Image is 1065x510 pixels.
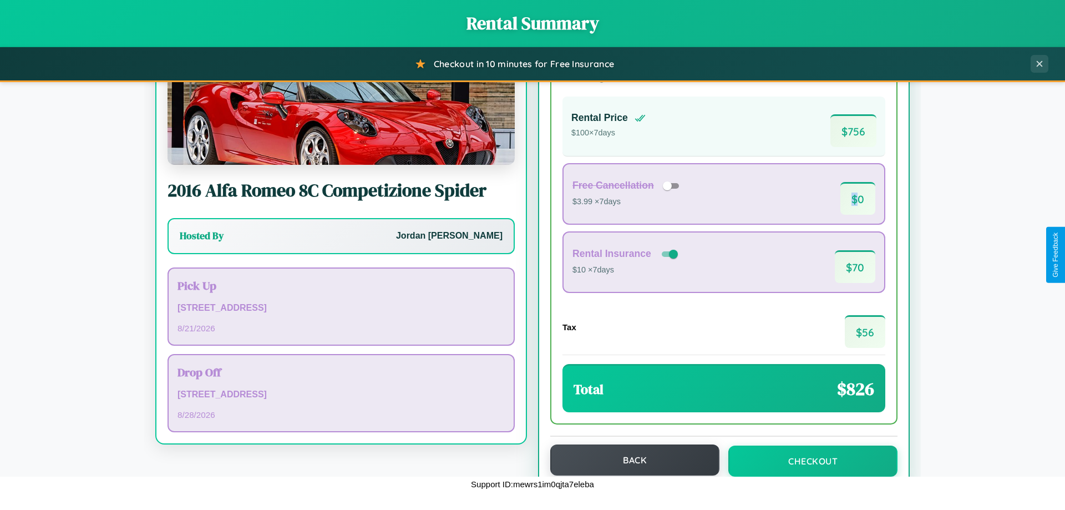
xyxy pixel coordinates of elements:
[177,277,505,294] h3: Pick Up
[177,387,505,403] p: [STREET_ADDRESS]
[11,11,1054,36] h1: Rental Summary
[434,58,614,69] span: Checkout in 10 minutes for Free Insurance
[571,126,646,140] p: $ 100 × 7 days
[177,300,505,316] p: [STREET_ADDRESS]
[177,407,505,422] p: 8 / 28 / 2026
[728,446,897,477] button: Checkout
[845,315,885,348] span: $ 56
[837,377,874,401] span: $ 826
[572,180,654,191] h4: Free Cancellation
[1052,233,1059,277] div: Give Feedback
[471,477,594,492] p: Support ID: mewrs1im0qjta7eleba
[835,250,875,283] span: $ 70
[180,229,224,243] h3: Hosted By
[572,195,683,209] p: $3.99 × 7 days
[572,263,680,277] p: $10 × 7 days
[574,380,603,398] h3: Total
[830,114,876,147] span: $ 756
[840,182,875,215] span: $ 0
[562,322,576,332] h4: Tax
[572,248,651,260] h4: Rental Insurance
[177,364,505,380] h3: Drop Off
[571,112,628,124] h4: Rental Price
[168,178,515,203] h2: 2016 Alfa Romeo 8C Competizione Spider
[550,445,719,476] button: Back
[168,54,515,165] img: Alfa Romeo 8C Competizione Spider
[177,321,505,336] p: 8 / 21 / 2026
[396,228,503,244] p: Jordan [PERSON_NAME]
